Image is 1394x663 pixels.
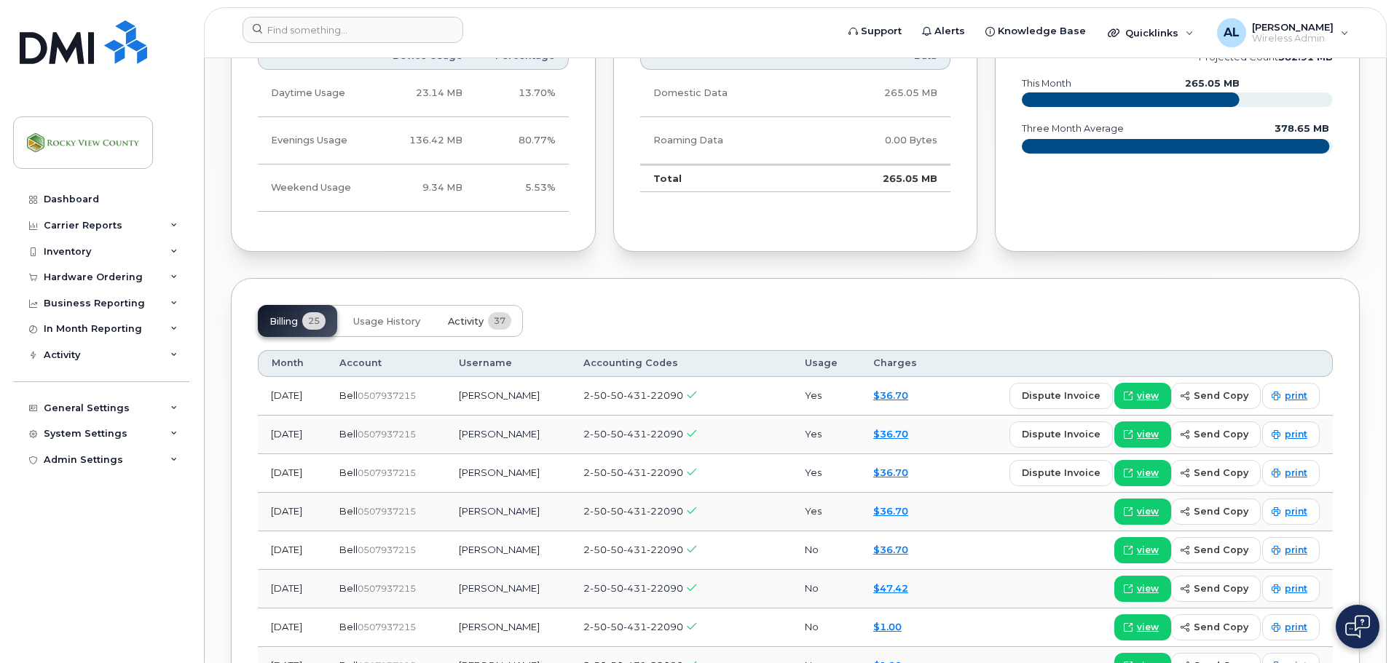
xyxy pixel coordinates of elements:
[1171,614,1261,640] button: send copy
[1262,576,1320,602] a: print
[1114,421,1171,448] a: view
[873,428,908,440] a: $36.70
[1262,383,1320,409] a: print
[258,493,326,531] td: [DATE]
[446,350,570,376] th: Username
[1194,543,1248,557] span: send copy
[583,467,683,478] span: 2-50-50-431-22090
[1009,383,1113,409] button: dispute invoice
[1137,505,1159,518] span: view
[446,454,570,493] td: [PERSON_NAME]
[1262,499,1320,525] a: print
[372,164,476,212] td: 9.34 MB
[792,350,860,376] th: Usage
[792,608,860,647] td: No
[583,544,683,555] span: 2-50-50-431-22090
[583,621,683,632] span: 2-50-50-431-22090
[1285,621,1307,634] span: print
[372,70,476,117] td: 23.14 MB
[358,467,416,478] span: 0507937215
[1137,467,1159,480] span: view
[258,164,569,212] tr: Friday from 6:00pm to Monday 8:00am
[358,506,416,517] span: 0507937215
[1285,544,1307,557] span: print
[1009,421,1113,448] button: dispute invoice
[1275,123,1330,134] text: 378.65 MB
[1285,467,1307,480] span: print
[1285,582,1307,595] span: print
[488,312,511,330] span: 37
[1171,537,1261,563] button: send copy
[476,70,569,117] td: 13.70%
[934,24,965,39] span: Alerts
[640,70,812,117] td: Domestic Data
[873,505,908,517] a: $36.70
[640,117,812,164] td: Roaming Data
[583,389,683,401] span: 2-50-50-431-22090
[1224,24,1240,41] span: AL
[446,570,570,608] td: [PERSON_NAME]
[873,389,908,401] a: $36.70
[1194,504,1248,518] span: send copy
[1114,499,1171,525] a: view
[1137,428,1159,441] span: view
[873,467,908,478] a: $36.70
[860,350,942,376] th: Charges
[792,416,860,454] td: Yes
[1285,428,1307,441] span: print
[873,621,902,632] a: $1.00
[1021,123,1124,134] text: three month average
[446,608,570,647] td: [PERSON_NAME]
[1185,78,1240,89] text: 265.05 MB
[1022,466,1100,480] span: dispute invoice
[1252,33,1334,44] span: Wireless Admin
[448,316,484,327] span: Activity
[358,429,416,440] span: 0507937215
[583,428,683,440] span: 2-50-50-431-22090
[583,582,683,594] span: 2-50-50-431-22090
[792,377,860,416] td: Yes
[258,117,372,164] td: Evenings Usage
[339,428,358,440] span: Bell
[258,377,326,416] td: [DATE]
[372,117,476,164] td: 136.42 MB
[1262,421,1320,448] a: print
[1125,27,1178,39] span: Quicklinks
[1137,544,1159,557] span: view
[1137,621,1159,634] span: view
[1137,389,1159,402] span: view
[1345,615,1370,638] img: Open chat
[339,505,358,517] span: Bell
[838,17,912,46] a: Support
[1114,383,1171,409] a: view
[1021,78,1071,89] text: this month
[1194,581,1248,595] span: send copy
[258,164,372,212] td: Weekend Usage
[258,117,569,164] tr: Weekdays from 6:00pm to 8:00am
[1114,614,1171,640] a: view
[1114,537,1171,563] a: view
[446,416,570,454] td: [PERSON_NAME]
[258,531,326,570] td: [DATE]
[1194,466,1248,480] span: send copy
[1171,421,1261,448] button: send copy
[1022,427,1100,441] span: dispute invoice
[353,316,420,327] span: Usage History
[792,531,860,570] td: No
[476,164,569,212] td: 5.53%
[812,117,950,164] td: 0.00 Bytes
[476,117,569,164] td: 80.77%
[1114,576,1171,602] a: view
[258,570,326,608] td: [DATE]
[1137,582,1159,595] span: view
[1194,620,1248,634] span: send copy
[258,454,326,493] td: [DATE]
[446,493,570,531] td: [PERSON_NAME]
[1285,505,1307,518] span: print
[258,416,326,454] td: [DATE]
[861,24,902,39] span: Support
[358,390,416,401] span: 0507937215
[912,17,975,46] a: Alerts
[446,377,570,416] td: [PERSON_NAME]
[1171,499,1261,525] button: send copy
